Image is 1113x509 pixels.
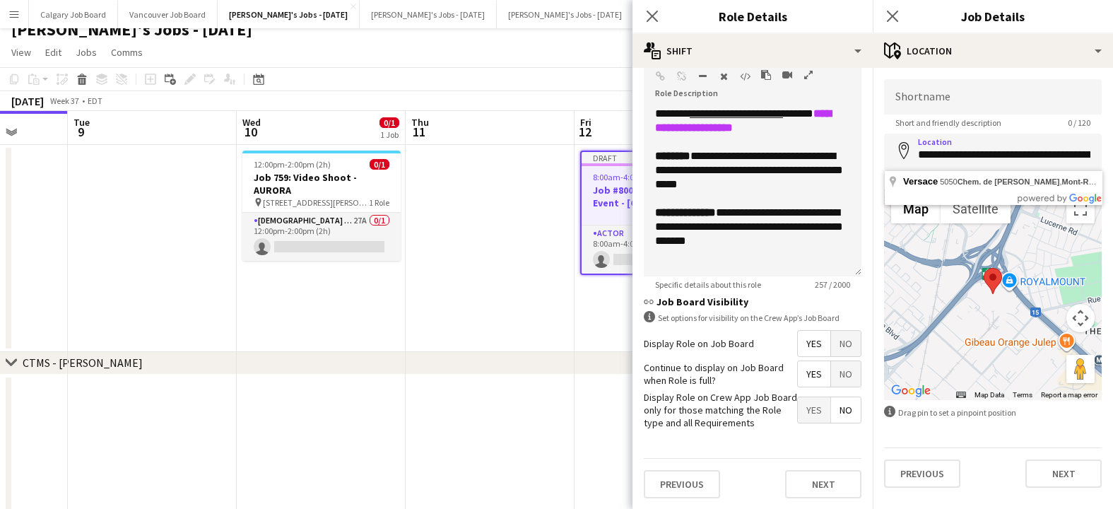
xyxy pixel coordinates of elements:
button: Paste as plain text [761,69,771,81]
a: View [6,43,37,62]
button: Previous [884,460,960,488]
span: Week 37 [47,95,82,106]
button: Show satellite imagery [941,195,1011,223]
span: Specific details about this role [644,279,772,290]
button: Drag Pegman onto the map to open Street View [1066,355,1095,383]
span: 1 Role [369,197,389,208]
h3: Job Details [873,7,1113,25]
a: Open this area in Google Maps (opens a new window) [888,382,934,400]
span: Chem. de [PERSON_NAME] [958,177,1060,186]
a: Report a map error [1041,391,1097,399]
button: HTML Code [740,71,750,82]
span: 0/1 [379,117,399,128]
label: Display Role on Job Board [644,337,754,350]
button: Fullscreen [803,69,813,81]
span: 0 / 120 [1056,117,1102,128]
app-card-role: [DEMOGRAPHIC_DATA] Model27A0/112:00pm-2:00pm (2h) [242,213,401,261]
span: 12:00pm-2:00pm (2h) [254,159,331,170]
span: Yes [798,331,830,356]
div: Draft [582,152,737,163]
a: Comms [105,43,148,62]
app-job-card: Draft8:00am-4:00pm (8h)0/1Job #800: Versace In-Store Event - [GEOGRAPHIC_DATA]1 RoleActor0/18:00a... [580,151,738,275]
span: 12 [578,124,591,140]
button: [PERSON_NAME]'s Jobs - [DATE] [218,1,360,28]
span: No [831,331,861,356]
span: Yes [798,361,830,387]
span: Jobs [76,46,97,59]
div: CTMS - [PERSON_NAME] [23,356,143,370]
label: Continue to display on Job Board when Role is full? [644,361,797,387]
button: Map Data [974,390,1004,400]
span: Versace [903,176,938,187]
div: Shift [632,34,873,68]
span: Tue [73,116,90,129]
span: Mont-Royal [1062,177,1105,186]
span: Type address or business name [884,172,1019,182]
button: [PERSON_NAME]'s Jobs - [DATE] [497,1,634,28]
h1: [PERSON_NAME]'s Jobs - [DATE] [11,19,252,40]
span: Comms [111,46,143,59]
div: Drag pin to set a pinpoint position [884,406,1102,419]
button: Vancouver Job Board [118,1,218,28]
h3: Role Details [632,7,873,25]
span: Fri [580,116,591,129]
h3: Job #800: Versace In-Store Event - [GEOGRAPHIC_DATA] [582,184,737,209]
div: Set options for visibility on the Crew App’s Job Board [644,311,861,324]
span: Edit [45,46,61,59]
button: Next [785,470,861,498]
span: [STREET_ADDRESS][PERSON_NAME] [263,197,369,208]
span: Wed [242,116,261,129]
span: View [11,46,31,59]
button: Clear Formatting [719,71,729,82]
span: Short and friendly description [884,117,1013,128]
span: 11 [409,124,429,140]
button: Show street map [891,195,941,223]
a: Terms (opens in new tab) [1013,391,1032,399]
span: Thu [411,116,429,129]
a: Edit [40,43,67,62]
button: Calgary Job Board [29,1,118,28]
button: Horizontal Line [697,71,707,82]
button: Next [1025,460,1102,488]
span: 9 [71,124,90,140]
h3: Job Board Visibility [644,296,861,308]
app-card-role: Actor0/18:00am-4:00pm (8h) [582,226,737,274]
app-job-card: 12:00pm-2:00pm (2h)0/1Job 759: Video Shoot - AURORA [STREET_ADDRESS][PERSON_NAME]1 Role[DEMOGRAPH... [242,151,401,261]
button: Keyboard shortcuts [956,390,966,400]
span: 10 [240,124,261,140]
span: Yes [798,397,830,423]
div: Location [873,34,1113,68]
div: EDT [88,95,102,106]
button: Map camera controls [1066,304,1095,332]
span: 8:00am-4:00pm (8h) [593,172,666,182]
div: [DATE] [11,94,44,108]
img: Google [888,382,934,400]
button: Toggle fullscreen view [1066,195,1095,223]
label: Display Role on Crew App Job Board only for those matching the Role type and all Requirements [644,391,797,430]
span: 257 / 2000 [803,279,861,290]
div: 1 Job [380,129,399,140]
button: Previous [644,470,720,498]
button: Insert video [782,69,792,81]
button: [PERSON_NAME]'s Jobs - [DATE] [360,1,497,28]
a: Jobs [70,43,102,62]
h3: Job 759: Video Shoot - AURORA [242,171,401,197]
span: No [831,397,861,423]
span: No [831,361,861,387]
span: 0/1 [370,159,389,170]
